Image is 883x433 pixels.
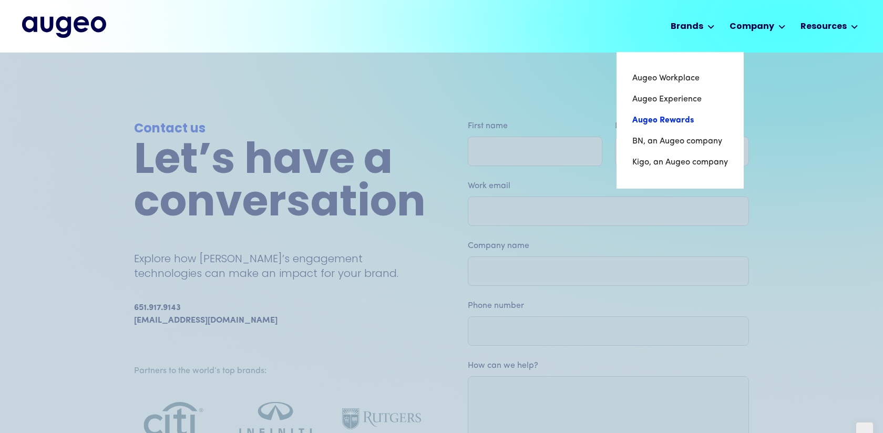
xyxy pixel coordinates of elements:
[632,68,728,89] a: Augeo Workplace
[730,20,774,33] div: Company
[632,89,728,110] a: Augeo Experience
[632,110,728,131] a: Augeo Rewards
[632,131,728,152] a: BN, an Augeo company
[617,52,744,189] nav: Brands
[800,20,847,33] div: Resources
[22,16,106,37] a: home
[671,20,703,33] div: Brands
[632,152,728,173] a: Kigo, an Augeo company
[22,16,106,37] img: Augeo's full logo in midnight blue.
